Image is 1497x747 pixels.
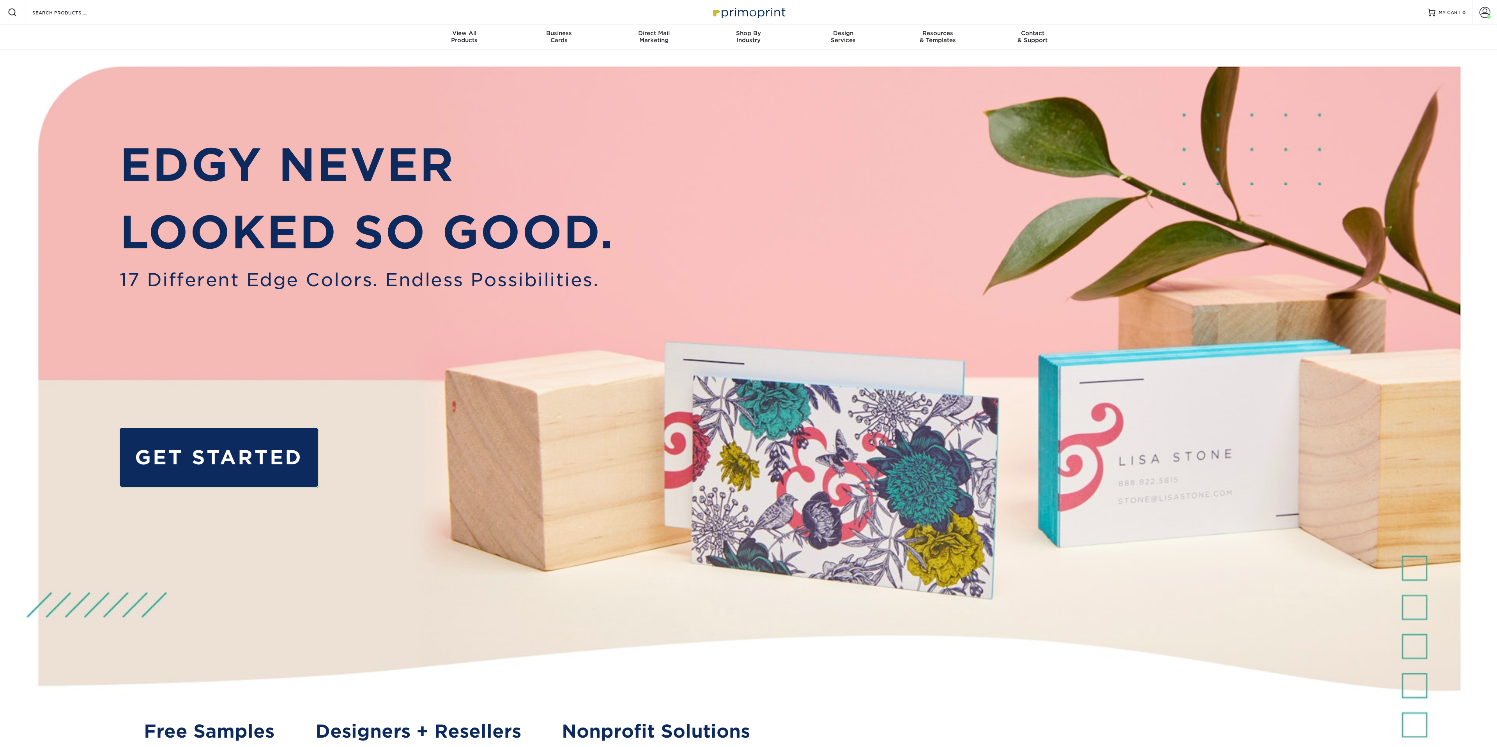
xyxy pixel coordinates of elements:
p: LOOKED SO GOOD. [120,199,614,266]
a: View AllProducts [417,25,512,50]
div: Cards [512,30,607,44]
span: Direct Mail [607,30,701,37]
a: Contact& Support [985,25,1080,50]
div: & Support [985,30,1080,44]
a: GET STARTED [120,428,318,487]
img: Primoprint [710,4,787,21]
span: Contact [985,30,1080,37]
div: Industry [701,30,796,44]
a: Free Samples [144,718,274,745]
span: MY CART [1439,9,1461,16]
a: BusinessCards [512,25,607,50]
a: Nonprofit Solutions [562,718,750,745]
div: Services [796,30,890,44]
div: Marketing [607,30,701,44]
span: 17 Different Edge Colors. Endless Possibilities. [120,266,614,293]
span: 0 [1462,10,1466,15]
a: Direct MailMarketing [607,25,701,50]
span: Resources [890,30,985,37]
input: SEARCH PRODUCTS..... [32,8,108,17]
div: Products [417,30,512,44]
a: Designers + Resellers [315,718,521,745]
p: EDGY NEVER [120,131,614,199]
div: & Templates [890,30,985,44]
a: Shop ByIndustry [701,25,796,50]
a: Resources& Templates [890,25,985,50]
a: DesignServices [796,25,890,50]
span: Shop By [701,30,796,37]
span: View All [417,30,512,37]
span: Business [512,30,607,37]
span: Design [796,30,890,37]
